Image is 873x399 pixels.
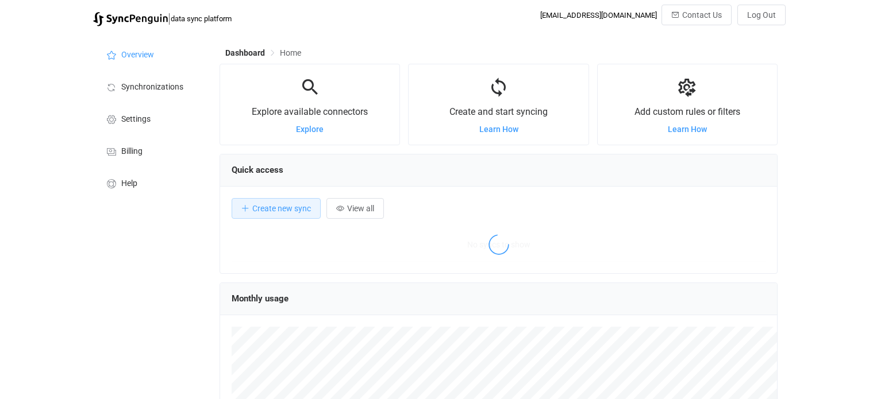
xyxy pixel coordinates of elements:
span: Monthly usage [232,293,289,304]
a: Billing [93,134,208,166]
span: data sync platform [171,14,232,23]
span: Create and start syncing [449,106,548,117]
button: View all [326,198,384,219]
a: |data sync platform [93,10,232,26]
a: Learn How [668,125,707,134]
span: View all [347,204,374,213]
span: Synchronizations [121,83,183,92]
span: Explore available connectors [252,106,368,117]
button: Contact Us [662,5,732,25]
span: Add custom rules or filters [634,106,740,117]
div: Breadcrumb [225,49,301,57]
button: Log Out [737,5,786,25]
span: Dashboard [225,48,265,57]
span: Contact Us [682,10,722,20]
a: Overview [93,38,208,70]
a: Help [93,166,208,199]
a: Settings [93,102,208,134]
span: | [168,10,171,26]
span: Help [121,179,137,188]
span: Billing [121,147,143,156]
button: Create new sync [232,198,321,219]
span: Home [280,48,301,57]
span: Create new sync [252,204,311,213]
span: Overview [121,51,154,60]
span: Quick access [232,165,283,175]
div: [EMAIL_ADDRESS][DOMAIN_NAME] [540,11,657,20]
span: Settings [121,115,151,124]
img: syncpenguin.svg [93,12,168,26]
a: Synchronizations [93,70,208,102]
a: Explore [296,125,324,134]
a: Learn How [479,125,518,134]
span: Log Out [747,10,776,20]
